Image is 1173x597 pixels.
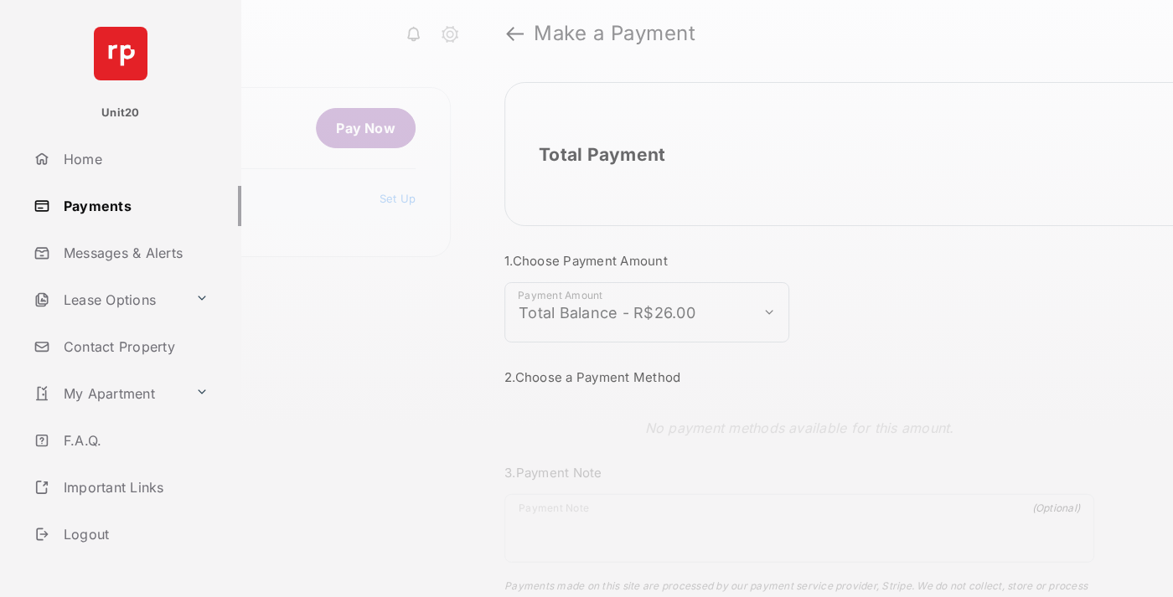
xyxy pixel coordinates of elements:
[27,233,241,273] a: Messages & Alerts
[504,369,1094,385] h3: 2. Choose a Payment Method
[27,467,215,507] a: Important Links
[504,465,1094,481] h3: 3. Payment Note
[504,253,1094,269] h3: 1. Choose Payment Amount
[27,139,241,179] a: Home
[27,327,241,367] a: Contact Property
[94,27,147,80] img: svg+xml;base64,PHN2ZyB4bWxucz0iaHR0cDovL3d3dy53My5vcmcvMjAwMC9zdmciIHdpZHRoPSI2NCIgaGVpZ2h0PSI2NC...
[27,373,189,414] a: My Apartment
[27,420,241,461] a: F.A.Q.
[27,186,241,226] a: Payments
[27,514,241,554] a: Logout
[380,192,416,205] a: Set Up
[539,144,665,165] h2: Total Payment
[645,418,954,438] p: No payment methods available for this amount.
[27,280,189,320] a: Lease Options
[534,23,695,44] strong: Make a Payment
[101,105,140,121] p: Unit20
